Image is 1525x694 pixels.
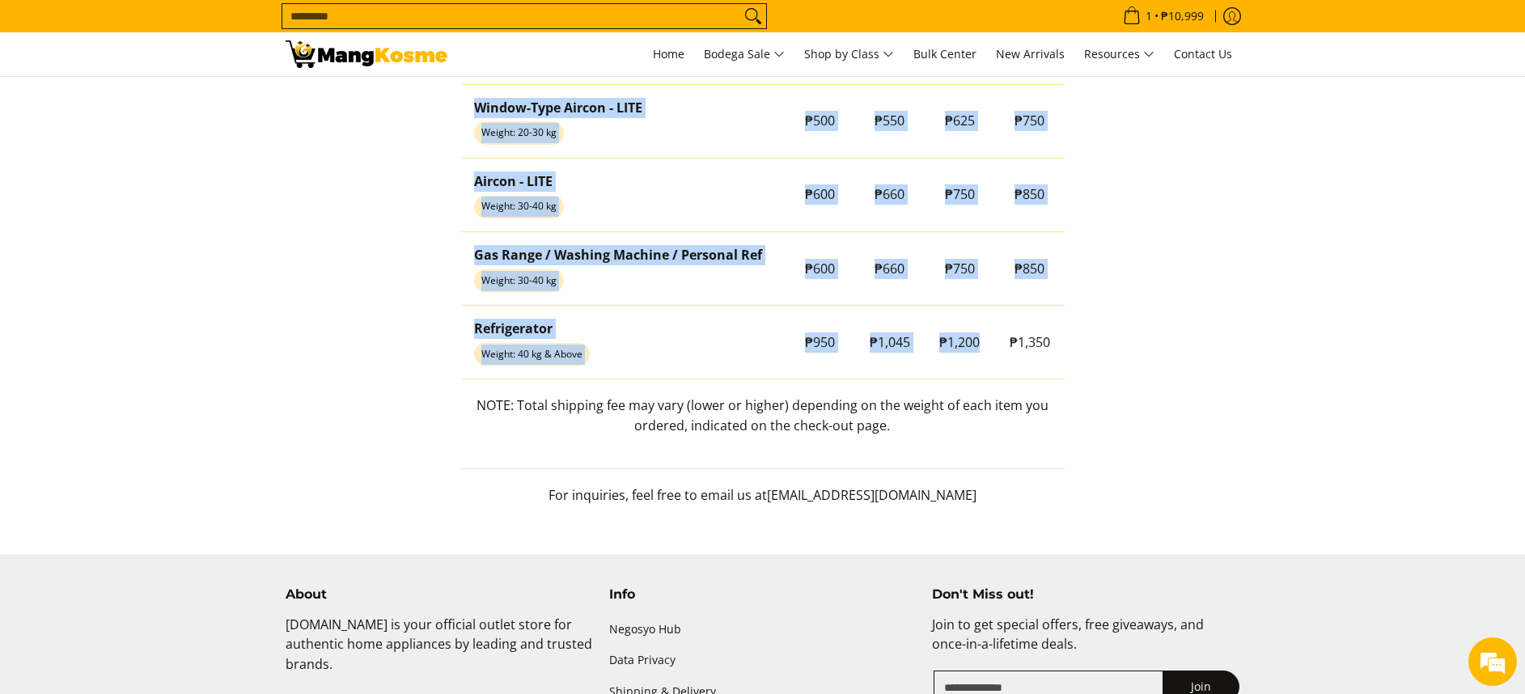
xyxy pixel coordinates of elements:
[645,32,693,76] a: Home
[913,46,976,61] span: Bulk Center
[939,333,980,351] span: ₱1,200
[945,185,975,203] span: ₱750
[474,196,564,218] span: Weight: 30-40 kg
[740,4,766,28] button: Search
[875,112,904,129] span: ₱550
[609,586,917,603] h4: Info
[785,158,855,231] td: ₱600
[1015,112,1044,129] span: ₱750
[609,615,917,645] a: Negosyo Hub
[1159,11,1206,22] span: ₱10,999
[1015,185,1044,203] span: ₱850
[804,44,894,65] span: Shop by Class
[1174,46,1232,61] span: Contact Us
[932,586,1239,603] h4: Don't Miss out!
[875,185,904,203] span: ₱660
[609,645,917,676] a: Data Privacy
[474,319,553,337] strong: Refrigerator
[785,84,855,158] td: ₱500
[474,121,564,144] span: Weight: 20-30 kg
[474,99,642,116] strong: Window-Type Aircon - LITE
[474,246,762,264] strong: Gas Range / Washing Machine / Personal Ref
[1118,7,1209,25] span: •
[464,32,1240,76] nav: Main Menu
[945,112,975,129] span: ₱625
[474,343,590,366] span: Weight: 40 kg & Above
[1166,32,1240,76] a: Contact Us
[460,485,1065,522] p: For inquiries, feel free to email us at
[704,44,785,65] span: Bodega Sale
[653,46,684,61] span: Home
[996,46,1065,61] span: New Arrivals
[460,396,1065,452] p: NOTE: Total shipping fee may vary (lower or higher) depending on the weight of each item you orde...
[286,615,593,691] p: [DOMAIN_NAME] is your official outlet store for authentic home appliances by leading and trusted ...
[286,586,593,603] h4: About
[286,40,447,68] img: Shipping &amp; Delivery Page l Mang Kosme: Home Appliances Warehouse Sale!
[905,32,985,76] a: Bulk Center
[945,260,975,277] span: ₱750
[1084,44,1154,65] span: Resources
[870,333,910,351] span: ₱1,045
[1076,32,1163,76] a: Resources
[1010,333,1050,351] span: ₱1,350
[696,32,793,76] a: Bodega Sale
[1015,260,1044,277] span: ₱850
[1143,11,1154,22] span: 1
[767,486,976,504] span: [EMAIL_ADDRESS][DOMAIN_NAME]
[932,615,1239,671] p: Join to get special offers, free giveaways, and once-in-a-lifetime deals.
[796,32,902,76] a: Shop by Class
[875,260,904,277] span: ₱660
[988,32,1073,76] a: New Arrivals
[785,231,855,305] td: ₱600
[474,269,564,292] span: Weight: 30-40 kg
[474,172,553,190] strong: Aircon - LITE
[805,333,835,351] span: ₱950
